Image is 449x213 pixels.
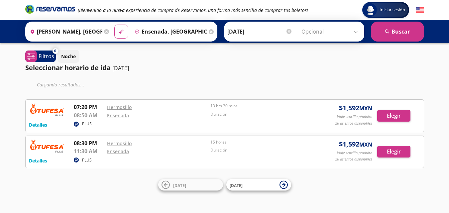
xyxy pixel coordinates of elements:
[337,150,372,156] p: Viaje sencillo p/adulto
[301,23,361,40] input: Opcional
[173,182,186,188] span: [DATE]
[25,63,111,73] p: Seleccionar horario de ida
[210,111,311,117] p: Duración
[377,110,410,122] button: Elegir
[82,121,92,127] p: PLUS
[112,64,129,72] p: [DATE]
[335,157,372,162] p: 26 asientos disponibles
[74,139,104,147] p: 08:30 PM
[210,103,311,109] p: 13 hrs 30 mins
[29,121,47,128] button: Detalles
[54,48,56,54] span: 0
[29,103,65,116] img: RESERVAMOS
[339,103,372,113] span: $ 1,592
[57,50,79,63] button: Noche
[107,140,132,147] a: Hermosillo
[29,157,47,164] button: Detalles
[82,157,92,163] p: PLUS
[132,23,207,40] input: Buscar Destino
[61,53,76,60] p: Noche
[359,141,372,148] small: MXN
[371,22,424,42] button: Buscar
[25,51,56,62] button: 0Filtros
[377,7,408,13] span: Iniciar sesión
[416,6,424,14] button: English
[210,139,311,145] p: 15 horas
[74,111,104,119] p: 08:50 AM
[158,179,223,191] button: [DATE]
[29,139,65,153] img: RESERVAMOS
[27,23,102,40] input: Buscar Origen
[107,104,132,110] a: Hermosillo
[25,4,75,14] i: Brand Logo
[335,121,372,126] p: 26 asientos disponibles
[230,182,243,188] span: [DATE]
[359,105,372,112] small: MXN
[210,147,311,153] p: Duración
[25,4,75,16] a: Brand Logo
[39,52,54,60] p: Filtros
[74,147,104,155] p: 11:30 AM
[78,7,308,13] em: ¡Bienvenido a la nueva experiencia de compra de Reservamos, una forma más sencilla de comprar tus...
[227,23,292,40] input: Elegir Fecha
[339,139,372,149] span: $ 1,592
[377,146,410,158] button: Elegir
[107,148,129,155] a: Ensenada
[337,114,372,120] p: Viaje sencillo p/adulto
[107,112,129,119] a: Ensenada
[74,103,104,111] p: 07:20 PM
[226,179,291,191] button: [DATE]
[37,81,84,88] em: Cargando resultados ...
